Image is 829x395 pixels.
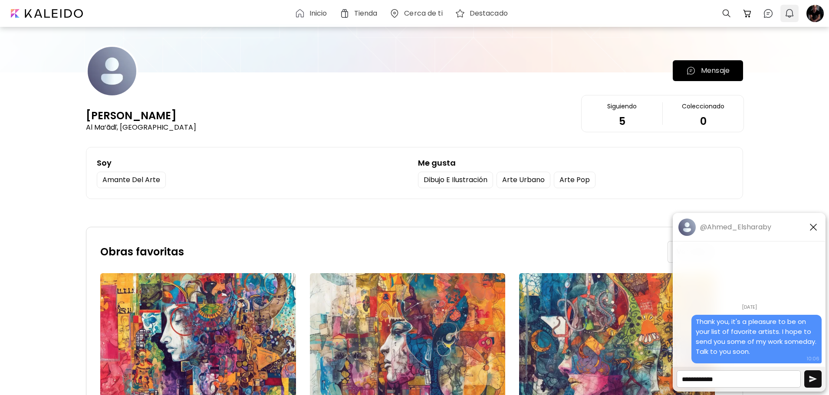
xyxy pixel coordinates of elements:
div: Dibujo e ilustración [418,172,493,188]
h6: Inicio [309,10,327,17]
div: 5 [619,118,625,125]
h5: @Ahmed_Elsharaby [700,223,771,232]
a: @Ahmed_Elsharaby [678,219,771,236]
div: Coleccionado [682,102,724,110]
div: Amante del arte [97,172,166,188]
a: Destacado [455,8,511,19]
button: chatIconMensaje [673,60,743,81]
span: 10:06 [807,355,819,362]
div: Arte Urbano [497,172,550,188]
img: cart [742,8,753,19]
div: Siguiendo [607,102,637,110]
h6: Destacado [470,10,508,17]
div: [PERSON_NAME] [86,109,177,123]
button: bellIcon [782,6,797,21]
div: Me gusta [418,158,732,168]
div: 0 [700,118,707,125]
button: chat.message.sendMessage [804,370,822,388]
h6: Tienda [354,10,378,17]
a: Cerca de ti [389,8,446,19]
p: Mensaje [701,65,730,76]
div: Obras favoritas [100,246,184,258]
a: Inicio [295,8,331,19]
div: Soy [97,158,411,168]
div: Arte Pop [554,172,595,188]
img: bellIcon [784,8,795,19]
img: chatIcon [763,8,773,19]
img: airplane.svg [809,375,817,383]
a: Tienda [339,8,381,19]
div: Al Ma‘ādī, [GEOGRAPHIC_DATA] [86,123,196,132]
img: chatIcon [686,66,696,75]
span: Thank you, it's a pleasure to be on your list of favorite artists. I hope to send you some of my ... [696,317,818,356]
a: Ver todosprev [668,241,729,263]
div: [DATE] [673,301,825,313]
h6: Cerca de ti [404,10,442,17]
